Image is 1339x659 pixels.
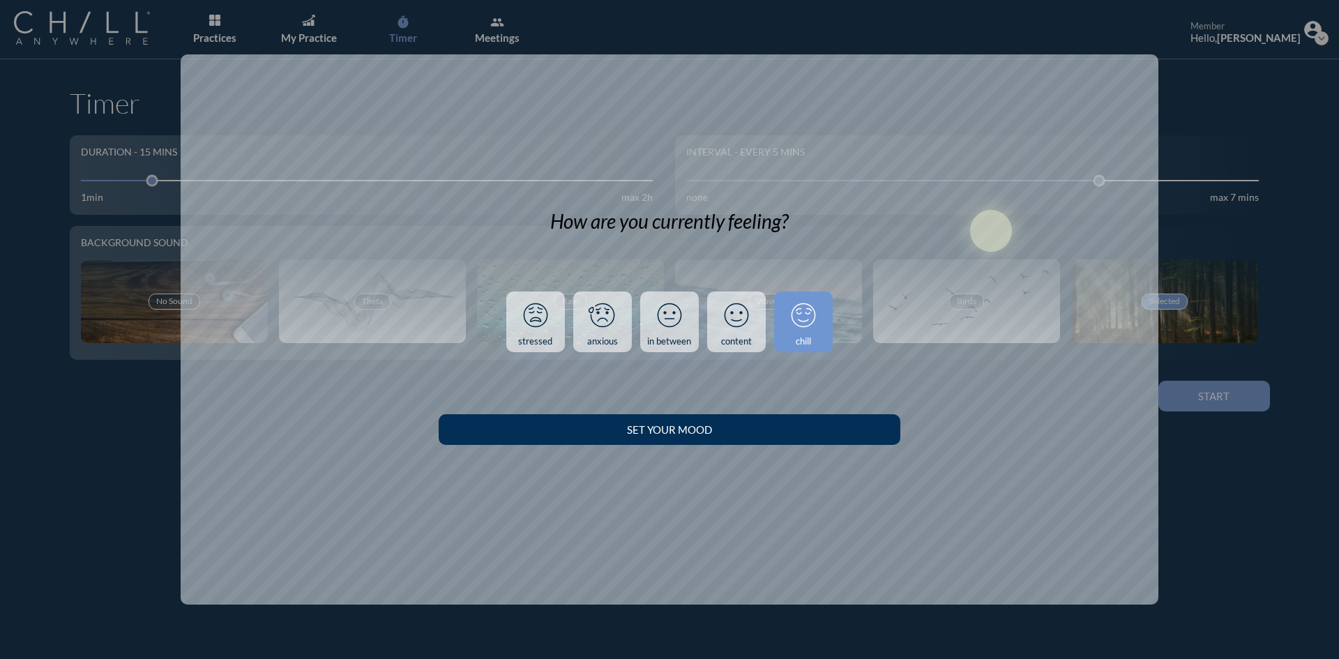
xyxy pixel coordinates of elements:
div: stressed [518,336,552,347]
div: chill [796,336,811,347]
a: stressed [506,291,565,353]
div: How are you currently feeling? [550,210,788,234]
div: content [721,336,752,347]
a: content [707,291,766,353]
a: in between [640,291,699,353]
div: Set your Mood [463,423,875,436]
a: anxious [573,291,632,353]
div: in between [647,336,691,347]
button: Set your Mood [439,414,900,445]
a: chill [774,291,833,353]
div: anxious [587,336,618,347]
